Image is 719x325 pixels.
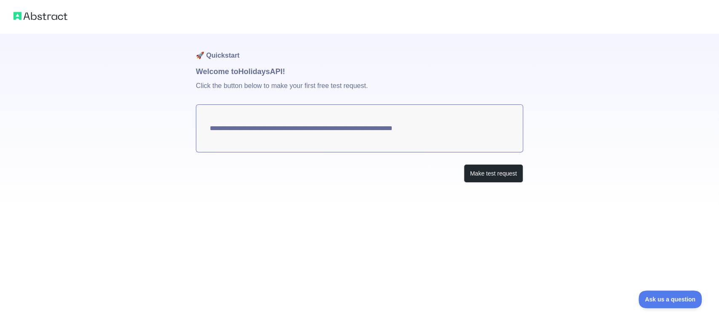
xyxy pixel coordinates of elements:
button: Make test request [464,164,523,183]
img: Abstract logo [13,10,67,22]
iframe: Toggle Customer Support [639,290,702,308]
h1: 🚀 Quickstart [196,34,523,66]
h1: Welcome to Holidays API! [196,66,523,77]
p: Click the button below to make your first free test request. [196,77,523,104]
